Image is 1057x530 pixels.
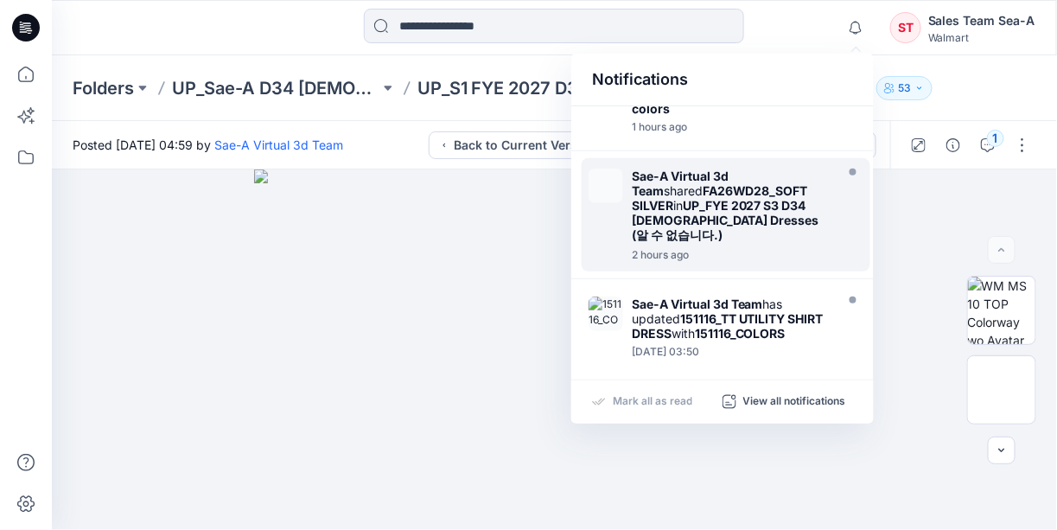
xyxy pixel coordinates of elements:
a: Folders [73,76,134,100]
div: 1 [987,130,1004,147]
strong: FA26WD28_SOFT SILVER [632,183,808,213]
div: Notifications [571,54,874,106]
strong: 151116_TT UTILITY SHIRT DRESS [632,311,824,341]
span: Posted [DATE] 04:59 by [73,136,343,154]
div: has updated with [632,297,831,341]
div: Monday, September 15, 2025 03:50 [632,346,831,358]
img: FA26WD28_colors [589,72,623,106]
p: Mark all as read [613,394,692,410]
img: FA26WD28_SOFT SILVER [589,169,623,203]
strong: UP_FYE 2027 S3 D34 [DEMOGRAPHIC_DATA] Dresses (알 수 없습니다.) [632,198,819,242]
div: ST [890,12,921,43]
div: Walmart [928,31,1035,44]
strong: Sae-A Virtual 3d Team [632,169,729,198]
a: Sae-A Virtual 3d Team [214,137,343,152]
img: eyJhbGciOiJIUzI1NiIsImtpZCI6IjAiLCJzbHQiOiJzZXMiLCJ0eXAiOiJKV1QifQ.eyJkYXRhIjp7InR5cGUiOiJzdG9yYW... [254,169,856,530]
button: 53 [876,76,933,100]
button: Back to Current Version [429,131,608,159]
div: Monday, September 22, 2025 00:27 [632,249,831,261]
div: Monday, September 22, 2025 01:07 [632,121,846,133]
button: 1 [974,131,1002,159]
button: Details [939,131,967,159]
a: UP_Sae-A D34 [DEMOGRAPHIC_DATA] Knit Tops [172,76,379,100]
div: shared in [632,169,831,244]
strong: Sae-A Virtual 3d Team [632,297,763,311]
div: has updated with [632,72,846,116]
img: WM MS 10 TOP Colorway wo Avatar [968,277,1035,344]
p: 53 [898,79,911,98]
div: Sales Team Sea-A [928,10,1035,31]
strong: 151116_COLORS [695,326,786,341]
a: UP_S1 FYE 2027 D34_Missy Tops_Sae-A [417,76,625,100]
img: 151116_COLORS [589,297,623,331]
p: View all notifications [743,394,846,410]
strong: FA26WD28_colors [632,86,844,116]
